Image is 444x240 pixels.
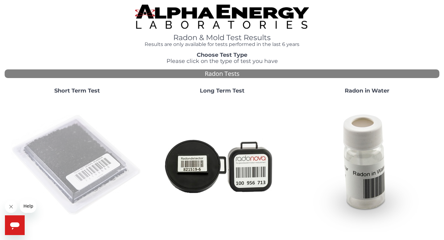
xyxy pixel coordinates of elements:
[301,99,433,232] img: RadoninWater.jpg
[166,58,278,64] span: Please click on the type of test you have
[5,215,25,235] iframe: Button to launch messaging window
[20,199,36,213] iframe: Message from company
[156,99,288,232] img: Radtrak2vsRadtrak3.jpg
[197,52,247,58] strong: Choose Test Type
[11,99,143,232] img: ShortTerm.jpg
[5,201,17,213] iframe: Close message
[135,34,309,42] h1: Radon & Mold Test Results
[5,69,439,78] div: Radon Tests
[135,5,309,29] img: TightCrop.jpg
[200,87,245,94] strong: Long Term Test
[54,87,100,94] strong: Short Term Test
[135,42,309,47] h4: Results are only available for tests performed in the last 6 years
[345,87,389,94] strong: Radon in Water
